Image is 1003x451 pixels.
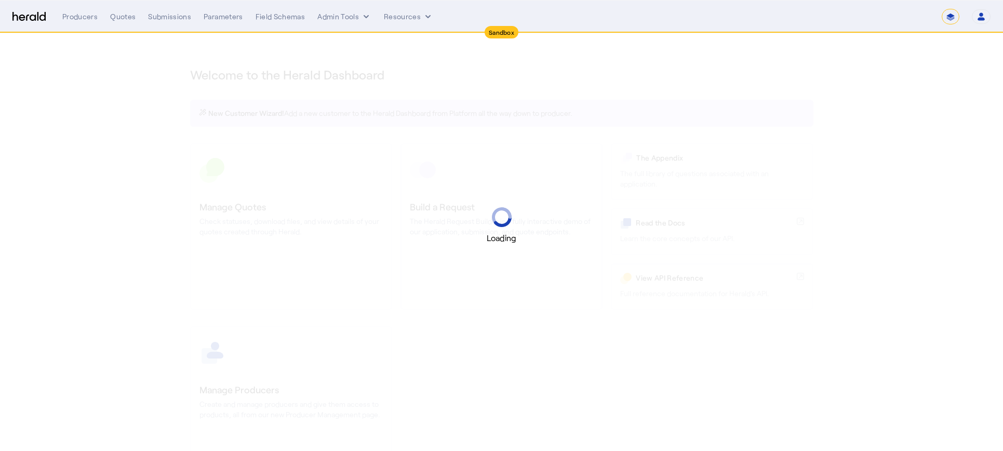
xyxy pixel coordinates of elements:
div: Quotes [110,11,136,22]
div: Sandbox [485,26,518,38]
div: Producers [62,11,98,22]
button: internal dropdown menu [317,11,371,22]
button: Resources dropdown menu [384,11,433,22]
div: Parameters [204,11,243,22]
div: Field Schemas [256,11,305,22]
img: Herald Logo [12,12,46,22]
div: Submissions [148,11,191,22]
